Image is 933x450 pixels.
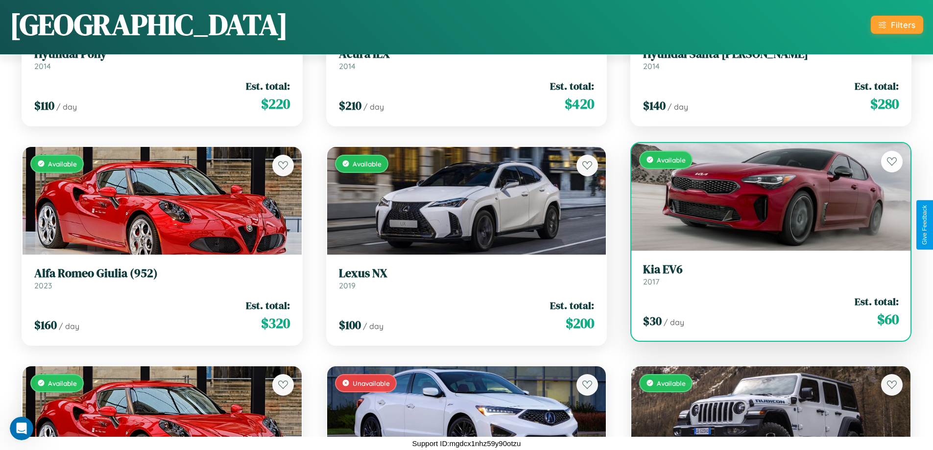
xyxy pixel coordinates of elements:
[871,16,923,34] button: Filters
[56,102,77,112] span: / day
[34,266,290,281] h3: Alfa Romeo Giulia (952)
[891,20,915,30] div: Filters
[643,97,666,114] span: $ 140
[34,266,290,290] a: Alfa Romeo Giulia (952)2023
[921,205,928,245] div: Give Feedback
[10,417,33,440] iframe: Intercom live chat
[339,281,356,290] span: 2019
[550,298,594,312] span: Est. total:
[261,313,290,333] span: $ 320
[261,94,290,114] span: $ 220
[339,266,595,290] a: Lexus NX2019
[353,379,390,387] span: Unavailable
[246,298,290,312] span: Est. total:
[34,97,54,114] span: $ 110
[412,437,521,450] p: Support ID: mgdcx1nhz59y90otzu
[339,266,595,281] h3: Lexus NX
[34,47,290,71] a: Hyundai Pony2014
[48,379,77,387] span: Available
[339,47,595,61] h3: Acura ILX
[643,61,660,71] span: 2014
[870,94,899,114] span: $ 280
[643,313,662,329] span: $ 30
[565,94,594,114] span: $ 420
[339,97,361,114] span: $ 210
[664,317,684,327] span: / day
[855,294,899,308] span: Est. total:
[657,156,686,164] span: Available
[353,160,382,168] span: Available
[339,47,595,71] a: Acura ILX2014
[34,281,52,290] span: 2023
[339,61,356,71] span: 2014
[657,379,686,387] span: Available
[339,317,361,333] span: $ 100
[643,262,899,277] h3: Kia EV6
[668,102,688,112] span: / day
[643,277,659,286] span: 2017
[643,262,899,286] a: Kia EV62017
[48,160,77,168] span: Available
[643,47,899,71] a: Hyundai Santa [PERSON_NAME]2014
[855,79,899,93] span: Est. total:
[10,4,288,45] h1: [GEOGRAPHIC_DATA]
[550,79,594,93] span: Est. total:
[643,47,899,61] h3: Hyundai Santa [PERSON_NAME]
[363,321,383,331] span: / day
[246,79,290,93] span: Est. total:
[59,321,79,331] span: / day
[566,313,594,333] span: $ 200
[34,317,57,333] span: $ 160
[363,102,384,112] span: / day
[877,309,899,329] span: $ 60
[34,47,290,61] h3: Hyundai Pony
[34,61,51,71] span: 2014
